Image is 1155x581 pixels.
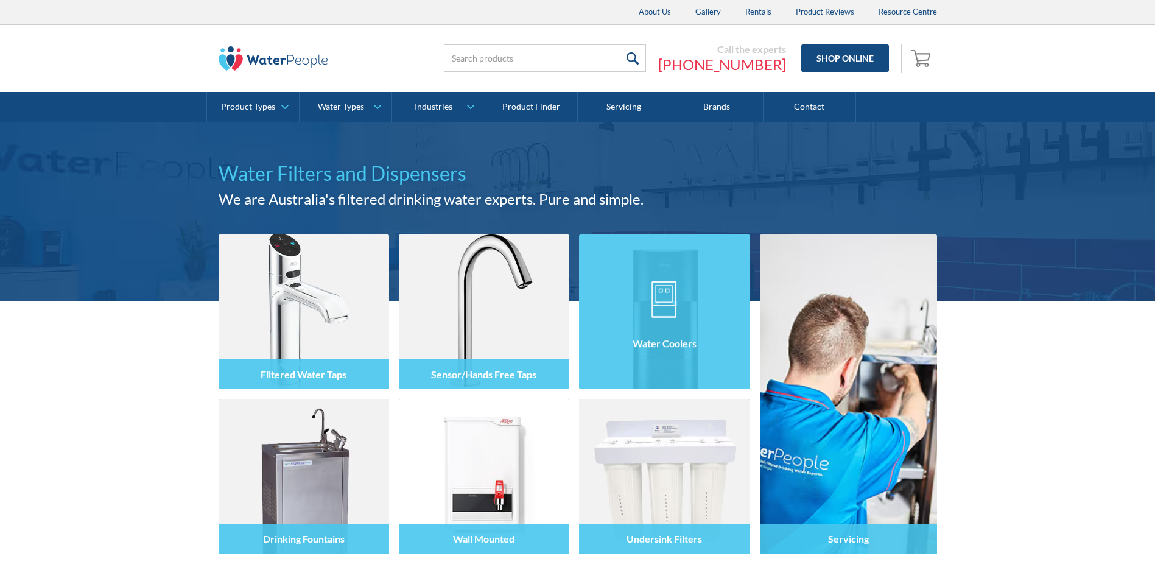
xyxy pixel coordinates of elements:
[670,92,763,122] a: Brands
[219,46,328,71] img: The Water People
[261,368,346,380] h4: Filtered Water Taps
[764,92,856,122] a: Contact
[801,44,889,72] a: Shop Online
[219,234,389,389] img: Filtered Water Taps
[444,44,646,72] input: Search products
[263,533,345,544] h4: Drinking Fountains
[431,368,536,380] h4: Sensor/Hands Free Taps
[485,92,578,122] a: Product Finder
[911,48,934,68] img: shopping cart
[453,533,514,544] h4: Wall Mounted
[760,234,937,554] a: Servicing
[415,102,452,112] div: Industries
[658,43,786,55] div: Call the experts
[578,92,670,122] a: Servicing
[219,399,389,554] img: Drinking Fountains
[633,337,697,349] h4: Water Coolers
[399,234,569,389] img: Sensor/Hands Free Taps
[579,234,750,389] img: Water Coolers
[399,399,569,554] img: Wall Mounted
[828,533,869,544] h4: Servicing
[207,92,299,122] a: Product Types
[318,102,364,112] div: Water Types
[627,533,702,544] h4: Undersink Filters
[579,399,750,554] img: Undersink Filters
[658,55,786,74] a: [PHONE_NUMBER]
[221,102,275,112] div: Product Types
[908,44,937,73] a: Open empty cart
[300,92,391,122] a: Water Types
[392,92,484,122] a: Industries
